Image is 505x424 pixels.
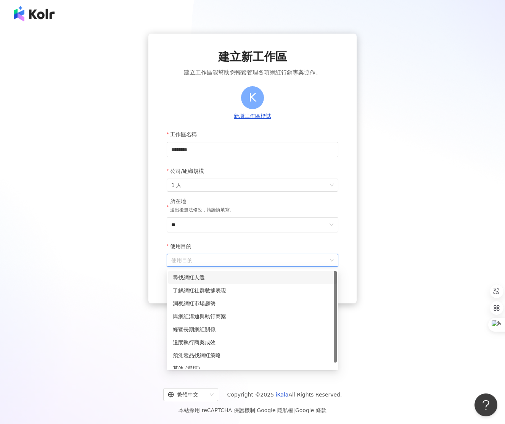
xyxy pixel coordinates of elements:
[173,286,332,295] div: 了解網紅社群數據表現
[14,6,55,21] img: logo
[167,142,338,157] input: 工作區名稱
[170,206,234,214] p: 送出後無法修改，請謹慎填寫。
[474,393,497,416] iframe: Help Scout Beacon - Open
[167,127,203,142] label: 工作區名稱
[184,68,321,77] span: 建立工作區能幫助您輕鬆管理各項網紅行銷專案協作。
[218,49,287,65] span: 建立新工作區
[232,112,273,121] button: 新增工作區標誌
[168,336,337,349] div: 追蹤執行商案成效
[170,198,234,205] div: 所在地
[255,407,257,413] span: |
[173,273,332,282] div: 尋找網紅人選
[168,349,337,362] div: 預測競品找網紅策略
[168,323,337,336] div: 經營長期網紅關係
[168,271,337,284] div: 尋找網紅人選
[293,407,295,413] span: |
[173,299,332,308] div: 洞察網紅市場趨勢
[227,390,342,399] span: Copyright © 2025 All Rights Reserved.
[173,364,332,372] div: 其他 (選填)
[168,310,337,323] div: 與網紅溝通與執行商案
[168,362,337,375] div: 其他 (選填)
[173,325,332,334] div: 經營長期網紅關係
[249,89,256,106] span: K
[168,284,337,297] div: 了解網紅社群數據表現
[179,406,326,415] span: 本站採用 reCAPTCHA 保護機制
[167,163,210,179] label: 公司/組織規模
[173,338,332,347] div: 追蹤執行商案成效
[168,297,337,310] div: 洞察網紅市場趨勢
[173,351,332,360] div: 預測競品找網紅策略
[295,407,326,413] a: Google 條款
[171,179,334,191] span: 1 人
[257,407,293,413] a: Google 隱私權
[173,312,332,321] div: 與網紅溝通與執行商案
[167,239,197,254] label: 使用目的
[329,222,334,227] span: down
[276,392,289,398] a: iKala
[168,389,207,401] div: 繁體中文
